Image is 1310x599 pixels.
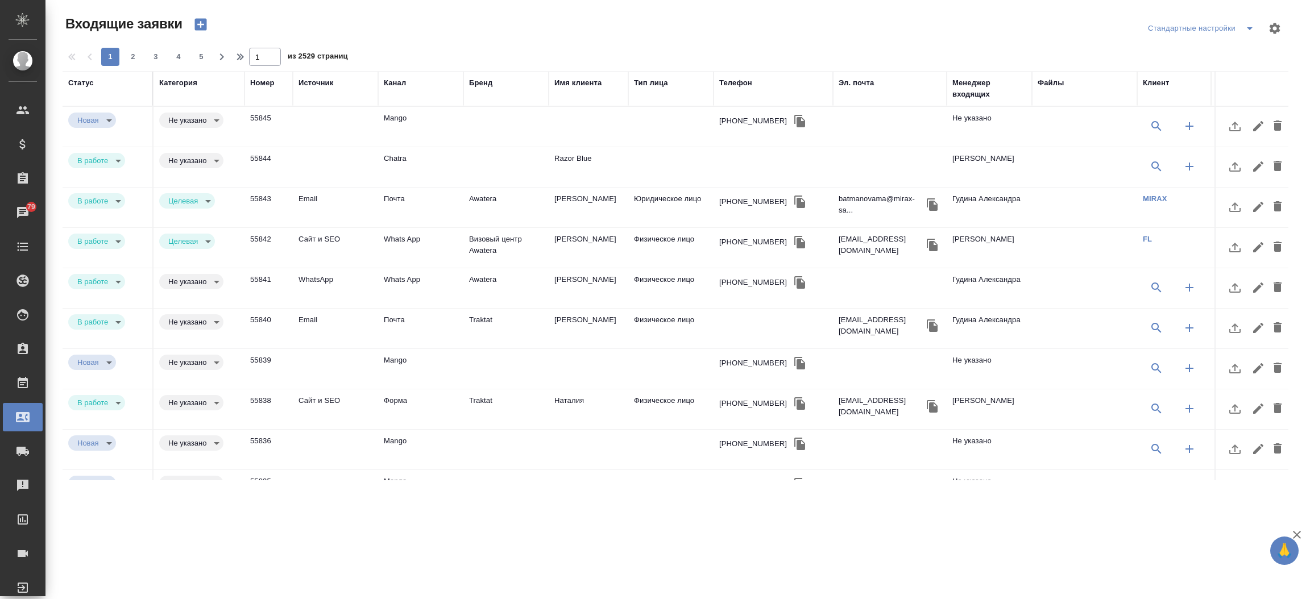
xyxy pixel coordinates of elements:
[719,357,787,369] div: [PHONE_NUMBER]
[74,115,102,125] button: Новая
[839,234,924,256] p: [EMAIL_ADDRESS][DOMAIN_NAME]
[719,438,787,450] div: [PHONE_NUMBER]
[924,398,941,415] button: Скопировать
[187,15,214,34] button: Создать
[947,349,1032,389] td: Не указано
[791,274,809,291] button: Скопировать
[1249,234,1268,261] button: Редактировать
[378,470,463,510] td: Mango
[384,77,406,89] div: Канал
[1249,355,1268,382] button: Редактировать
[192,51,210,63] span: 5
[68,355,116,370] div: Новая
[1268,395,1287,422] button: Удалить
[1249,274,1268,301] button: Редактировать
[159,274,223,289] div: Новая
[165,196,201,206] button: Целевая
[378,228,463,268] td: Whats App
[1145,19,1261,38] div: split button
[159,476,223,491] div: Новая
[1249,435,1268,463] button: Редактировать
[791,234,809,251] button: Скопировать
[68,274,125,289] div: Новая
[634,77,668,89] div: Тип лица
[159,153,223,168] div: Новая
[192,48,210,66] button: 5
[947,389,1032,429] td: [PERSON_NAME]
[68,476,116,491] div: Новая
[924,317,941,334] button: Скопировать
[947,228,1032,268] td: [PERSON_NAME]
[378,349,463,389] td: Mango
[159,314,223,330] div: Новая
[74,398,111,407] button: В работе
[839,77,874,89] div: Эл. почта
[1268,476,1287,503] button: Удалить
[1176,274,1203,301] button: Создать клиента
[1221,435,1249,463] button: Загрузить файл
[628,228,714,268] td: Физическое лицо
[719,277,787,288] div: [PHONE_NUMBER]
[378,389,463,429] td: Форма
[68,435,116,451] div: Новая
[1176,355,1203,382] button: Создать клиента
[952,77,1026,100] div: Менеджер входящих
[628,188,714,227] td: Юридическое лицо
[68,314,125,330] div: Новая
[244,107,293,147] td: 55845
[924,196,941,213] button: Скопировать
[1221,314,1249,342] button: Загрузить файл
[165,398,210,407] button: Не указано
[1143,355,1170,382] button: Выбрать клиента
[947,268,1032,308] td: Гудина Александра
[159,193,215,209] div: Новая
[74,479,102,488] button: Новая
[791,476,809,493] button: Скопировать
[244,309,293,348] td: 55840
[1176,395,1203,422] button: Создать клиента
[165,277,210,286] button: Не указано
[947,188,1032,227] td: Гудина Александра
[165,317,210,327] button: Не указано
[68,234,125,249] div: Новая
[791,193,809,210] button: Скопировать
[169,51,188,63] span: 4
[293,268,378,308] td: WhatsApp
[1261,15,1288,42] span: Настроить таблицу
[165,357,210,367] button: Не указано
[791,355,809,372] button: Скопировать
[839,395,924,418] p: [EMAIL_ADDRESS][DOMAIN_NAME]
[1143,314,1170,342] button: Выбрать клиента
[791,395,809,412] button: Скопировать
[244,228,293,268] td: 55842
[1221,395,1249,422] button: Загрузить файл
[1268,274,1287,301] button: Удалить
[719,196,787,207] div: [PHONE_NUMBER]
[839,314,924,337] p: [EMAIL_ADDRESS][DOMAIN_NAME]
[244,188,293,227] td: 55843
[1221,234,1249,261] button: Загрузить файл
[628,309,714,348] td: Физическое лицо
[165,115,210,125] button: Не указано
[159,77,197,89] div: Категория
[1221,113,1249,140] button: Загрузить файл
[1143,274,1170,301] button: Выбрать клиента
[293,309,378,348] td: Email
[378,188,463,227] td: Почта
[165,236,201,246] button: Целевая
[1143,113,1170,140] button: Выбрать клиента
[1249,395,1268,422] button: Редактировать
[839,193,924,216] p: batmanovama@mirax-sa...
[124,48,142,66] button: 2
[1143,194,1167,203] a: MIRAX
[288,49,348,66] span: из 2529 страниц
[924,236,941,253] button: Скопировать
[469,77,492,89] div: Бренд
[159,395,223,410] div: Новая
[244,268,293,308] td: 55841
[74,156,111,165] button: В работе
[1268,435,1287,463] button: Удалить
[549,389,628,429] td: Наталия
[463,389,549,429] td: Traktat
[1268,193,1287,221] button: Удалить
